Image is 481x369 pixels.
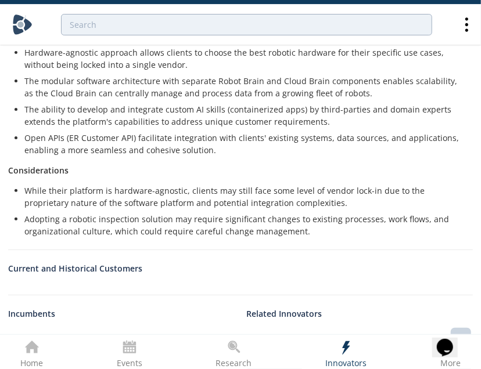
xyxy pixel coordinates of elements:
[8,165,69,176] strong: Considerations
[247,307,322,320] a: Related Innovators
[432,323,469,357] iframe: chat widget
[24,213,465,237] li: Adopting a robotic inspection solution may require significant changes to existing processes, wor...
[8,307,55,320] a: Incumbents
[24,132,465,156] li: Open APIs (ER Customer API) facilitate integration with clients' existing systems, data sources, ...
[61,14,432,35] input: Advanced Search
[12,15,33,35] img: Home
[24,46,465,71] li: Hardware-agnostic approach allows clients to choose the best robotic hardware for their specific ...
[24,75,465,99] li: The modular software architecture with separate Robot Brain and Cloud Brain components enables sc...
[8,262,473,274] a: Current and Historical Customers
[24,184,465,209] li: While their platform is hardware-agnostic, clients may still face some level of vendor lock-in du...
[24,103,465,128] li: The ability to develop and integrate custom AI skills (containerized apps) by third-parties and d...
